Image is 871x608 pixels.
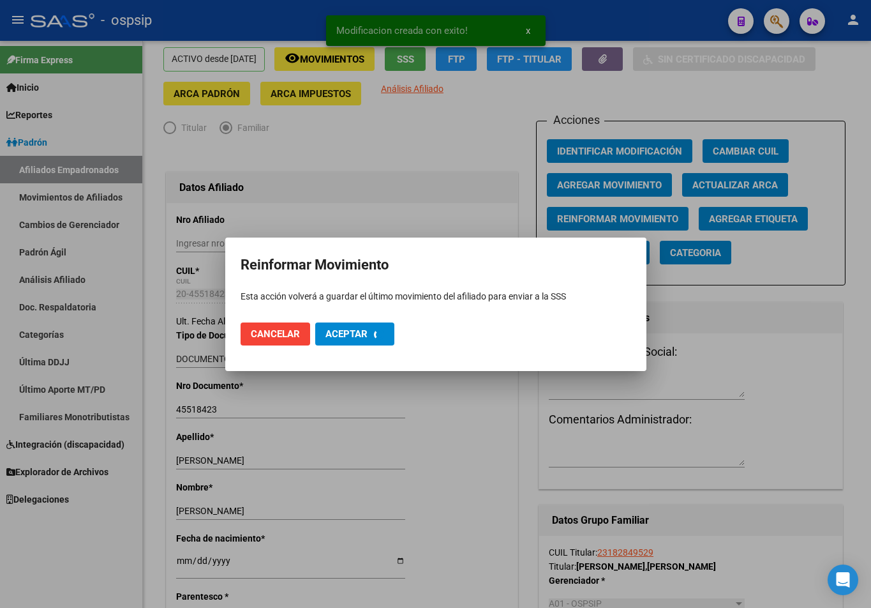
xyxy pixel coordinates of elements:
span: Aceptar [325,328,368,340]
p: Esta acción volverá a guardar el último movimiento del afiliado para enviar a la SSS [241,290,631,303]
button: Cancelar [241,323,310,346]
button: Aceptar [315,323,394,346]
div: Open Intercom Messenger [828,565,858,595]
span: Cancelar [251,328,300,340]
h2: Reinformar Movimiento [241,253,631,277]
